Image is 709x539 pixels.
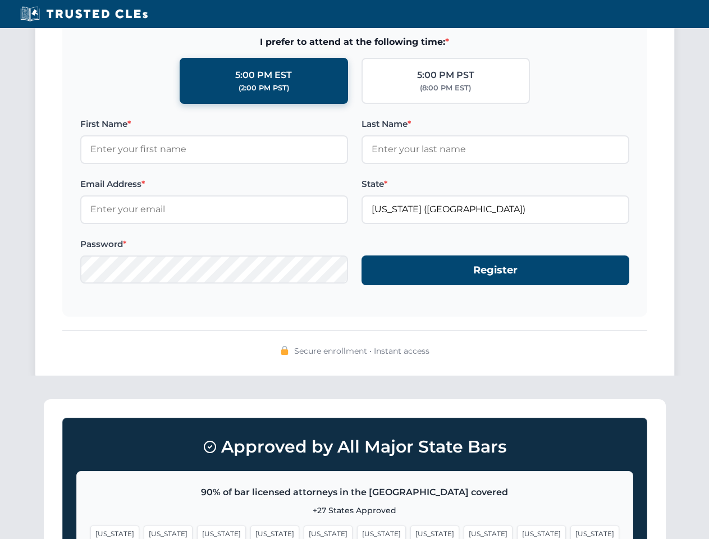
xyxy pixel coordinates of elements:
[417,68,474,83] div: 5:00 PM PST
[90,504,619,517] p: +27 States Approved
[294,345,429,357] span: Secure enrollment • Instant access
[76,432,633,462] h3: Approved by All Major State Bars
[362,135,629,163] input: Enter your last name
[362,255,629,285] button: Register
[80,117,348,131] label: First Name
[80,177,348,191] label: Email Address
[80,135,348,163] input: Enter your first name
[80,35,629,49] span: I prefer to attend at the following time:
[239,83,289,94] div: (2:00 PM PST)
[90,485,619,500] p: 90% of bar licensed attorneys in the [GEOGRAPHIC_DATA] covered
[80,237,348,251] label: Password
[280,346,289,355] img: 🔒
[420,83,471,94] div: (8:00 PM EST)
[362,195,629,223] input: Florida (FL)
[235,68,292,83] div: 5:00 PM EST
[80,195,348,223] input: Enter your email
[17,6,151,22] img: Trusted CLEs
[362,117,629,131] label: Last Name
[362,177,629,191] label: State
